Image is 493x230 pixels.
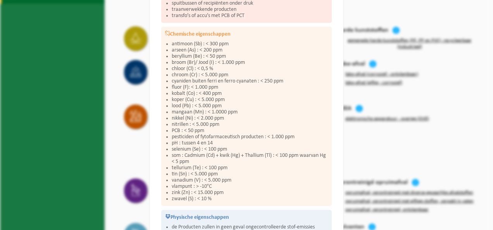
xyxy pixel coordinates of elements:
[172,134,328,140] li: pesticiden of fytofarmaceutisch producten : < 1.000 ppm
[172,140,328,146] li: pH : tussen 4 en 14
[172,47,328,53] li: arseen (As) : < 200 ppm
[172,97,328,103] li: koper (Cu) : < 5.000 ppm
[172,72,328,78] li: chroom (Cr) : < 5.000 ppm
[165,214,328,220] h3: Physische eigenschappen
[172,109,328,115] li: mangaan (Mn) : < 1.0000 ppm
[172,190,328,196] li: zink (Zn) : < 15.000 ppm
[172,171,328,177] li: tin (Sn) : < 5.000 ppm
[172,84,328,91] li: fluor (F): < 1.000 ppm
[165,31,328,37] h3: Chemische eigenschappen
[172,66,328,72] li: chloor (Cl) : < 0,5 %
[172,177,328,184] li: vanadium (V) : < 5.000 ppm
[172,103,328,109] li: lood (Pb) : < 5.000 ppm
[172,122,328,128] li: nitrillen : < 5.000 ppm
[172,53,328,60] li: beryllium (Be) : < 50 ppm
[172,0,328,7] li: spuitbussen of recipiënten onder druk
[172,165,328,171] li: tellurium (Te) : < 100 ppm
[172,184,328,190] li: vlampunt : > -10°C
[172,91,328,97] li: kobalt (Co) : < 400 ppm
[172,13,328,19] li: transfo’s of accu’s met PCB of PCT
[172,196,328,202] li: zwavel (S) : < 10 %
[172,7,328,13] li: traanverwekkende producten
[172,41,328,47] li: antimoon (Sb) : < 300 ppm
[172,60,328,66] li: broom (Br)/ Jood (I) : < 1.000 ppm
[172,146,328,153] li: selenium (Se) : < 100 ppm
[172,115,328,122] li: nikkel (Ni) : < 2.000 ppm
[172,153,328,165] li: som : Cadmium (Cd) + kwik (Hg) + Thallium (Tl) : < 100 ppm waarvan Hg < 5 ppm
[172,128,328,134] li: PCB : < 50 ppm
[172,78,328,84] li: cyaniden buiten ferri en ferro cyanaten : < 250 ppm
